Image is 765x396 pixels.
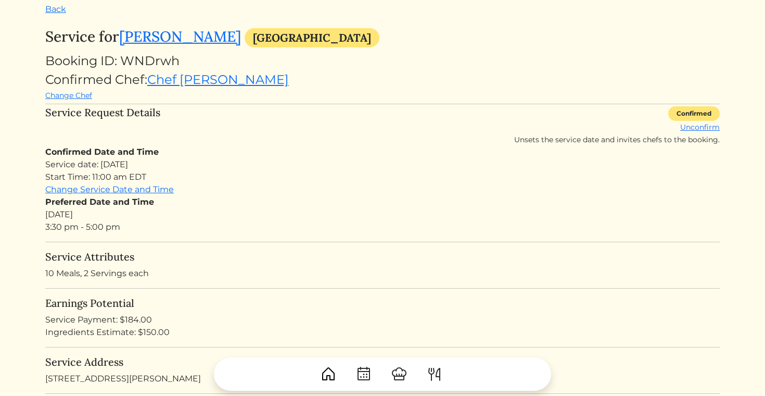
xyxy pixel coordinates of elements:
a: Change Chef [45,91,92,100]
div: Confirmed Chef: [45,70,720,102]
div: [DATE] 3:30 pm - 5:00 pm [45,196,720,233]
div: [GEOGRAPHIC_DATA] [245,28,379,47]
strong: Confirmed Date and Time [45,147,159,157]
img: CalendarDots-5bcf9d9080389f2a281d69619e1c85352834be518fbc73d9501aef674afc0d57.svg [355,366,372,382]
div: Booking ID: WNDrwh [45,52,720,70]
h3: Service for [45,28,720,47]
img: ChefHat-a374fb509e4f37eb0702ca99f5f64f3b6956810f32a249b33092029f8484b388.svg [391,366,407,382]
img: ForkKnife-55491504ffdb50bab0c1e09e7649658475375261d09fd45db06cec23bce548bf.svg [426,366,443,382]
img: House-9bf13187bcbb5817f509fe5e7408150f90897510c4275e13d0d5fca38e0b5951.svg [320,366,337,382]
strong: Preferred Date and Time [45,197,154,207]
h5: Service Attributes [45,251,720,263]
a: Change Service Date and Time [45,184,174,194]
span: Unsets the service date and invites chefs to the booking. [514,135,720,144]
div: Service date: [DATE] Start Time: 11:00 am EDT [45,158,720,183]
a: Unconfirm [680,122,720,132]
div: Service Payment: $184.00 [45,314,720,326]
h5: Earnings Potential [45,297,720,310]
div: Ingredients Estimate: $150.00 [45,326,720,339]
a: [PERSON_NAME] [119,27,241,46]
p: 10 Meals, 2 Servings each [45,267,720,280]
a: Chef [PERSON_NAME] [147,72,289,87]
h5: Service Request Details [45,106,160,142]
div: Confirmed [668,106,720,121]
a: Back [45,4,66,14]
